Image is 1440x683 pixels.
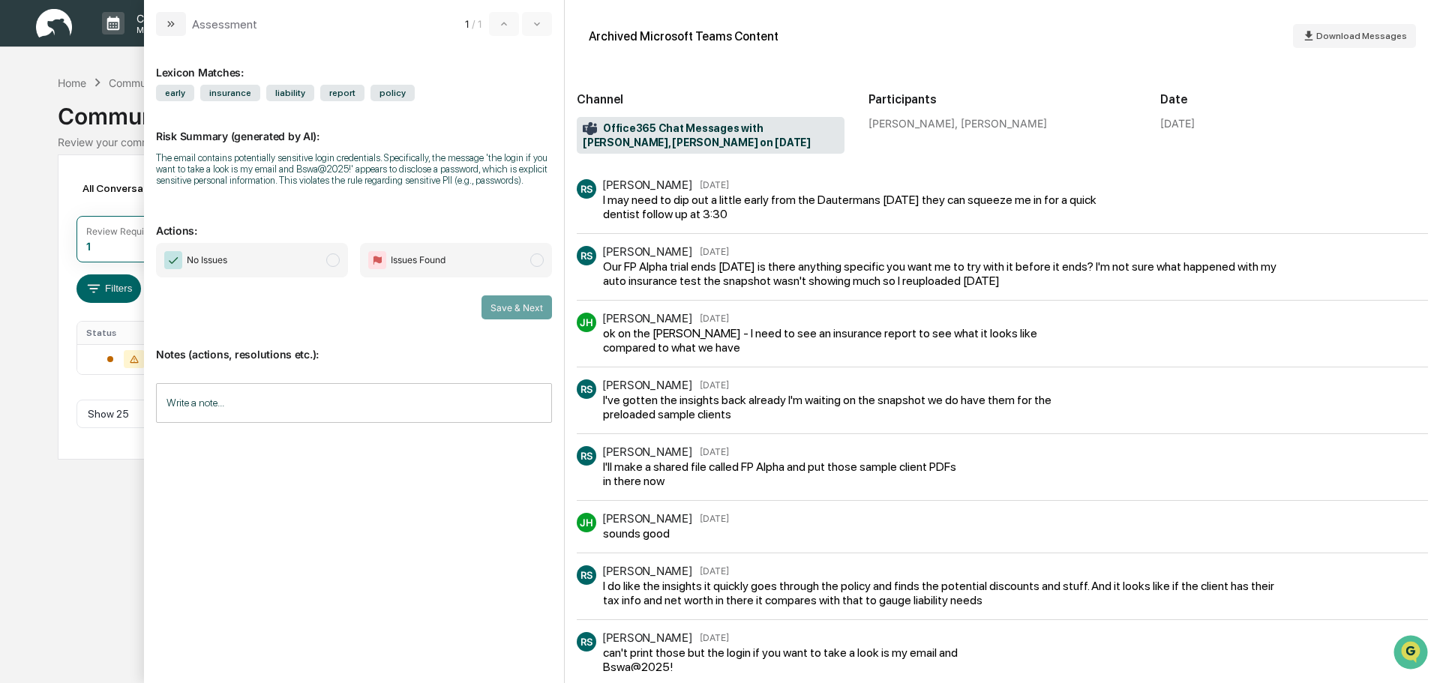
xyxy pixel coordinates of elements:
span: / 1 [472,18,486,30]
div: [DATE] [1160,117,1195,130]
div: 🔎 [15,219,27,231]
time: Tuesday, August 19, 2025 at 2:55:02 PM [700,513,729,524]
span: Attestations [124,189,186,204]
div: Lexicon Matches: [156,48,552,79]
span: liability [266,85,314,101]
div: [PERSON_NAME] [602,378,692,392]
div: JH [577,513,596,532]
div: The email contains potentially sensitive login credentials. Specifically, the message 'the login ... [156,152,552,186]
div: [PERSON_NAME] [602,178,692,192]
img: Flag [368,251,386,269]
span: Office365 Chat Messages with [PERSON_NAME], [PERSON_NAME] on [DATE] [583,121,838,150]
div: Communications Archive [109,76,230,89]
span: Preclearance [30,189,97,204]
p: Actions: [156,206,552,237]
time: Tuesday, August 19, 2025 at 2:48:05 PM [700,246,729,257]
div: 🖐️ [15,190,27,202]
div: 🗄️ [109,190,121,202]
iframe: Open customer support [1392,634,1432,674]
h2: Date [1160,92,1428,106]
span: policy [370,85,415,101]
div: Assessment [192,17,257,31]
div: [PERSON_NAME] [602,511,692,526]
div: [PERSON_NAME] [602,631,692,645]
div: RS [577,446,596,466]
div: Our FP Alpha trial ends [DATE] is there anything specific you want me to try with it before it en... [603,259,1284,288]
div: RS [577,632,596,652]
button: Download Messages [1293,24,1416,48]
span: Issues Found [391,253,445,268]
div: I do like the insights it quickly goes through the policy and finds the potential discounts and s... [603,579,1284,607]
div: I may need to dip out a little early from the Dautermans [DATE] they can squeeze me in for a quic... [603,193,1120,221]
div: [PERSON_NAME] [602,564,692,578]
time: Tuesday, August 19, 2025 at 2:55:38 PM [700,632,729,643]
time: Tuesday, August 19, 2025 at 2:50:51 PM [700,379,729,391]
h2: Channel [577,92,844,106]
div: We're available if you need us! [51,130,190,142]
div: Communications Archive [58,91,1382,130]
div: Review Required [86,226,158,237]
div: Start new chat [51,115,246,130]
span: early [156,85,194,101]
div: All Conversations [76,176,190,200]
span: insurance [200,85,260,101]
span: 1 [465,18,469,30]
div: ok on the [PERSON_NAME] - I need to see an insurance report to see what it looks like compared to... [603,326,1083,355]
button: Filters [76,274,142,303]
img: 1746055101610-c473b297-6a78-478c-a979-82029cc54cd1 [15,115,42,142]
a: 🗄️Attestations [103,183,192,210]
a: 🖐️Preclearance [9,183,103,210]
div: RS [577,565,596,585]
p: Manage Tasks [124,25,200,35]
span: report [320,85,364,101]
div: 1 [86,240,91,253]
div: Home [58,76,86,89]
span: No Issues [187,253,227,268]
div: [PERSON_NAME] [602,244,692,259]
time: Tuesday, August 19, 2025 at 2:55:04 PM [700,565,729,577]
p: Risk Summary (generated by AI): [156,112,552,142]
div: Archived Microsoft Teams Content [589,29,778,43]
div: RS [577,179,596,199]
div: RS [577,379,596,399]
a: Powered byPylon [106,253,181,265]
img: logo [36,9,72,38]
button: Save & Next [481,295,552,319]
time: Tuesday, August 19, 2025 at 2:25:00 PM [700,179,729,190]
img: Checkmark [164,251,182,269]
button: Start new chat [255,119,273,137]
p: Notes (actions, resolutions etc.): [156,330,552,361]
h2: Participants [868,92,1136,106]
p: How can we help? [15,31,273,55]
div: I've gotten the insights back already I'm waiting on the snapshot we do have them for the preload... [603,393,1087,421]
div: [PERSON_NAME] [602,311,692,325]
span: Data Lookup [30,217,94,232]
p: Calendar [124,12,200,25]
span: Pylon [149,254,181,265]
th: Status [77,322,175,344]
div: can't print those but the login if you want to take a look is my email and Bswa@2025! [603,646,966,674]
a: 🔎Data Lookup [9,211,100,238]
div: Review your communication records across channels [58,136,1382,148]
time: Tuesday, August 19, 2025 at 2:52:45 PM [700,446,729,457]
time: Tuesday, August 19, 2025 at 2:50:15 PM [700,313,729,324]
div: sounds good [603,526,724,541]
div: [PERSON_NAME], [PERSON_NAME] [868,117,1136,130]
div: JH [577,313,596,332]
div: RS [577,246,596,265]
div: [PERSON_NAME] [602,445,692,459]
div: I'll make a shared file called FP Alpha and put those sample client PDFs in there now [603,460,958,488]
span: Download Messages [1316,31,1407,41]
